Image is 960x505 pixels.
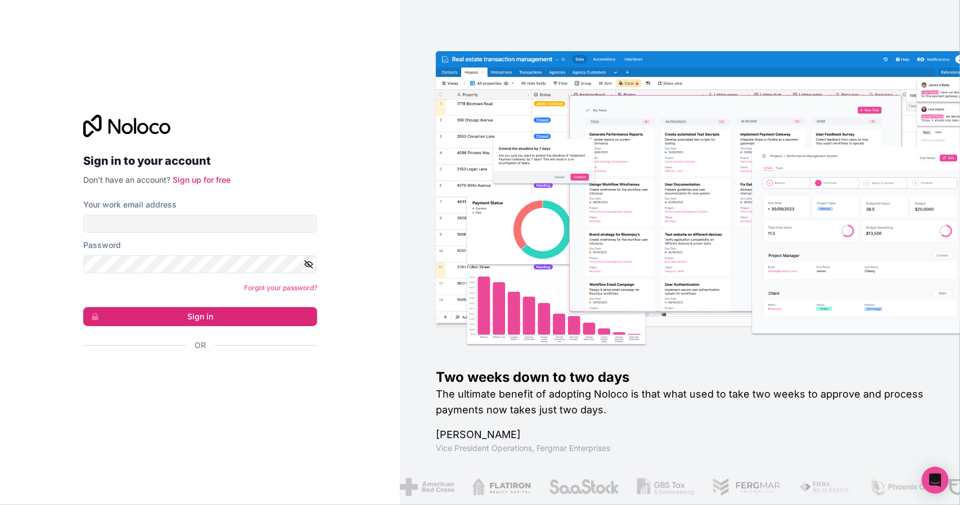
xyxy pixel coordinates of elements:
img: /assets/fiera-fwj2N5v4.png [799,478,851,496]
h2: The ultimate benefit of adopting Noloco is that what used to take two weeks to approve and proces... [436,386,924,418]
div: Open Intercom Messenger [922,467,949,494]
h1: Vice President Operations , Fergmar Enterprises [436,443,924,454]
span: Don't have an account? [83,175,170,184]
h2: Sign in to your account [83,151,317,171]
button: Sign in [83,307,317,326]
img: /assets/phoenix-BREaitsQ.png [869,478,930,496]
img: /assets/american-red-cross-BAupjrZR.png [400,478,454,496]
input: Password [83,255,317,273]
span: Or [195,340,206,351]
label: Your work email address [83,199,177,210]
img: /assets/flatiron-C8eUkumj.png [472,478,531,496]
h1: Two weeks down to two days [436,368,924,386]
iframe: Sign in with Google Button [78,363,314,388]
a: Sign up for free [173,175,231,184]
label: Password [83,240,121,251]
img: /assets/fergmar-CudnrXN5.png [712,478,781,496]
img: /assets/saastock-C6Zbiodz.png [548,478,619,496]
input: Email address [83,215,317,233]
a: Forgot your password? [244,283,317,292]
img: /assets/gbstax-C-GtDUiK.png [637,478,695,496]
h1: [PERSON_NAME] [436,427,924,443]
